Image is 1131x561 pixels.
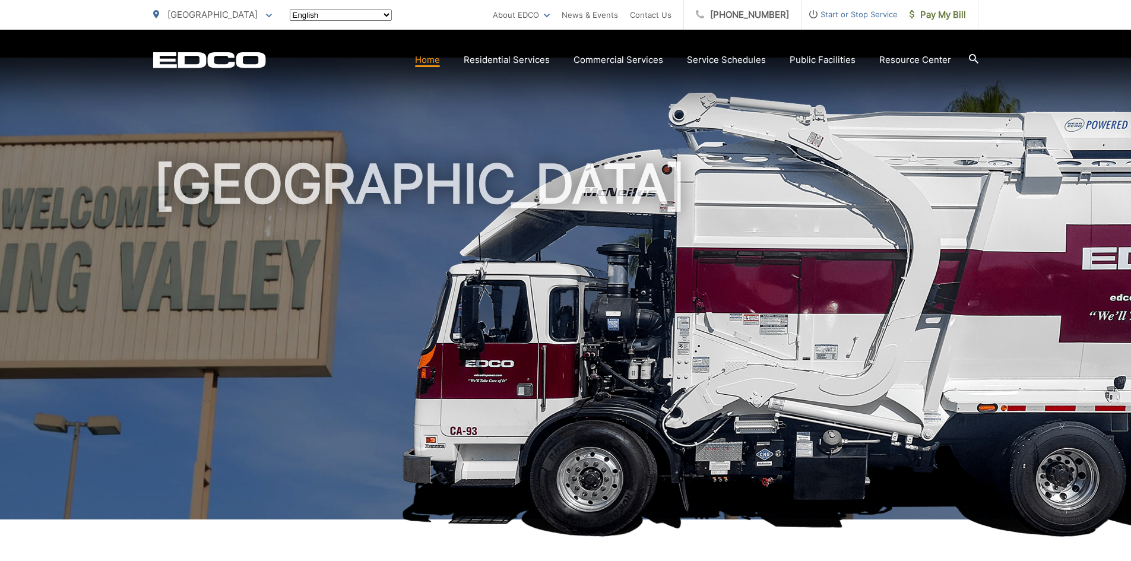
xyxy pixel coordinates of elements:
a: Service Schedules [687,53,766,67]
a: Resource Center [879,53,951,67]
a: Commercial Services [574,53,663,67]
select: Select a language [290,9,392,21]
span: Pay My Bill [910,8,966,22]
a: EDCD logo. Return to the homepage. [153,52,266,68]
a: Residential Services [464,53,550,67]
a: About EDCO [493,8,550,22]
a: Contact Us [630,8,671,22]
a: News & Events [562,8,618,22]
h1: [GEOGRAPHIC_DATA] [153,154,978,530]
span: [GEOGRAPHIC_DATA] [167,9,258,20]
a: Home [415,53,440,67]
a: Public Facilities [790,53,856,67]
